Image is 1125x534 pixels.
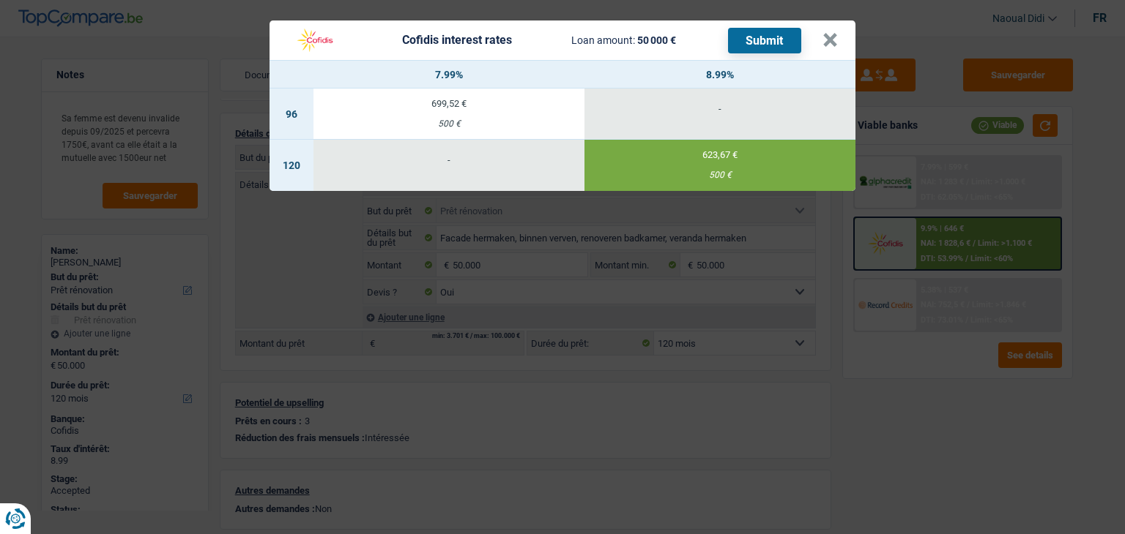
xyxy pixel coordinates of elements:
div: 500 € [584,170,855,180]
span: 50 000 € [637,34,676,46]
span: Loan amount: [571,34,635,46]
div: - [584,104,855,113]
div: - [313,155,584,165]
th: 7.99% [313,61,584,89]
div: 699,52 € [313,99,584,108]
div: 623,67 € [584,150,855,159]
td: 120 [270,140,313,191]
th: 8.99% [584,61,855,89]
td: 96 [270,89,313,140]
div: 500 € [313,119,584,129]
button: × [823,33,838,48]
button: Submit [728,28,801,53]
img: Cofidis [287,26,343,54]
div: Cofidis interest rates [402,34,512,46]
